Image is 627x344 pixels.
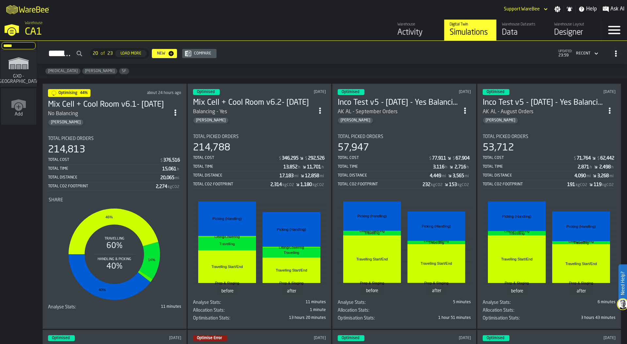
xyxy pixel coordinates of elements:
div: Stat Value [600,156,614,161]
div: Title [193,134,326,139]
span: Allocation Stats: [193,308,225,313]
span: 2,930,300 [483,316,616,323]
span: mi [294,174,298,179]
div: Stat Value [270,182,282,187]
div: status-3 2 [48,335,75,341]
span: mi [175,176,179,180]
div: Stat Value [577,156,591,161]
div: status-3 2 [338,89,364,95]
div: stat-Share [49,197,181,303]
div: Stat Value [599,164,611,170]
div: 5 minutes [406,300,471,305]
div: Title [49,197,181,203]
span: Optimised [342,336,359,340]
section: card-SimulationDashboardCard-optimised [338,129,471,323]
div: stat-Allocation Stats: [193,308,326,316]
div: Title [483,134,616,139]
div: Activity [397,27,439,38]
span: 44% [80,91,88,95]
div: New [154,51,168,56]
div: Title [483,300,548,305]
a: link-to-/wh/i/ae0cd702-8cb1-4091-b3be-0aee77957c79/simulations [0,50,37,88]
div: DropdownMenuValue-4 [576,51,590,56]
div: 1 minute [261,308,326,312]
div: stat- [194,195,326,299]
span: kgCO2 [602,183,614,187]
div: stat-Analyse Stats: [193,300,326,308]
div: Title [193,316,258,321]
span: mi [442,174,446,179]
span: Share [49,197,63,203]
span: kgCO2 [458,183,469,187]
h2: button-Simulations [37,41,627,64]
div: Total Time [338,164,433,169]
div: 57,947 [338,142,369,154]
div: Stat Value [423,182,430,187]
div: Load More [118,51,144,56]
div: Stat Value [455,164,466,170]
div: Digital Twin [450,22,491,27]
div: Inco Test v5 - 10.01.25 - Yes Balancing [483,98,604,108]
span: Optimising [58,91,77,95]
div: ItemListCard-DashboardItemContainer [332,84,476,329]
div: Total CO2 Footprint [48,184,156,189]
span: h [611,165,614,170]
span: kgCO2 [313,183,324,187]
div: Total Time [48,166,162,171]
div: Total Distance [193,173,280,178]
div: Title [338,316,403,321]
div: CA1 [25,26,201,38]
div: Title [338,134,471,139]
div: 53,712 [483,142,514,154]
div: status-3 2 [483,335,509,341]
div: ButtonLoadMore-Load More-Prev-First-Last [88,48,152,59]
div: Title [338,308,403,313]
a: link-to-/wh/i/76e2a128-1b54-4d66-80d4-05ae4c277723/designer [549,20,601,40]
div: Updated: 02/10/2025, 23:12:41 Created: 02/10/2025, 23:00:25 [129,336,181,340]
div: Title [48,305,113,310]
span: mi [609,174,614,179]
div: Simulations [450,27,491,38]
span: h [298,165,300,170]
span: $ [279,156,281,161]
div: Stat Value [282,156,298,161]
text: after [432,289,442,293]
div: stat-Optimisation Stats: [193,316,326,323]
span: kgCO2 [168,185,179,189]
span: updated: [558,50,572,53]
span: kgCO2 [576,183,587,187]
div: Total CO2 Footprint [338,182,423,187]
div: Stat Value [578,164,589,170]
div: 11 minutes [261,300,326,305]
div: stat- [338,195,470,299]
div: Updated: 01/10/2025, 21:07:11 Created: 01/10/2025, 21:06:43 [563,336,616,340]
div: AK AL - September Orders [338,108,397,116]
div: Updated: 03/10/2025, 23:49:40 Created: 03/10/2025, 23:17:23 [273,90,326,94]
span: Optimisation Stats: [193,316,230,321]
label: button-toggle-Notifications [564,6,575,12]
span: Help [586,5,597,13]
div: Updated: 04/10/2025, 00:21:01 Created: 03/10/2025, 23:48:07 [137,91,181,95]
span: Total Picked Orders [338,134,383,139]
div: Stat Value [300,182,312,187]
div: Warehouse [397,22,439,27]
div: Total CO2 Footprint [193,182,271,187]
span: Total Picked Orders [193,134,239,139]
span: $ [160,158,163,163]
div: Stat Value [449,182,457,187]
div: Inco Test v5 - 10.02.25 - Yes Balancing [338,98,459,108]
div: Title [483,308,548,313]
span: Gregg [48,120,83,125]
div: status-3 2 [483,89,509,95]
div: No Balancing [48,110,78,118]
div: Stat Value [283,164,297,170]
div: stat-Allocation Stats: [483,308,616,316]
a: link-to-/wh/i/76e2a128-1b54-4d66-80d4-05ae4c277723/data [496,20,549,40]
div: Mix Cell + Cool Room v6.1- 10.3.25 [48,100,169,110]
text: before [511,289,523,293]
h3: Inco Test v5 - [DATE] - Yes Balancing [483,98,604,108]
span: kgCO2 [282,183,294,187]
div: DropdownMenuValue-Support WareBee [504,7,540,12]
label: button-toggle-Settings [552,6,563,12]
